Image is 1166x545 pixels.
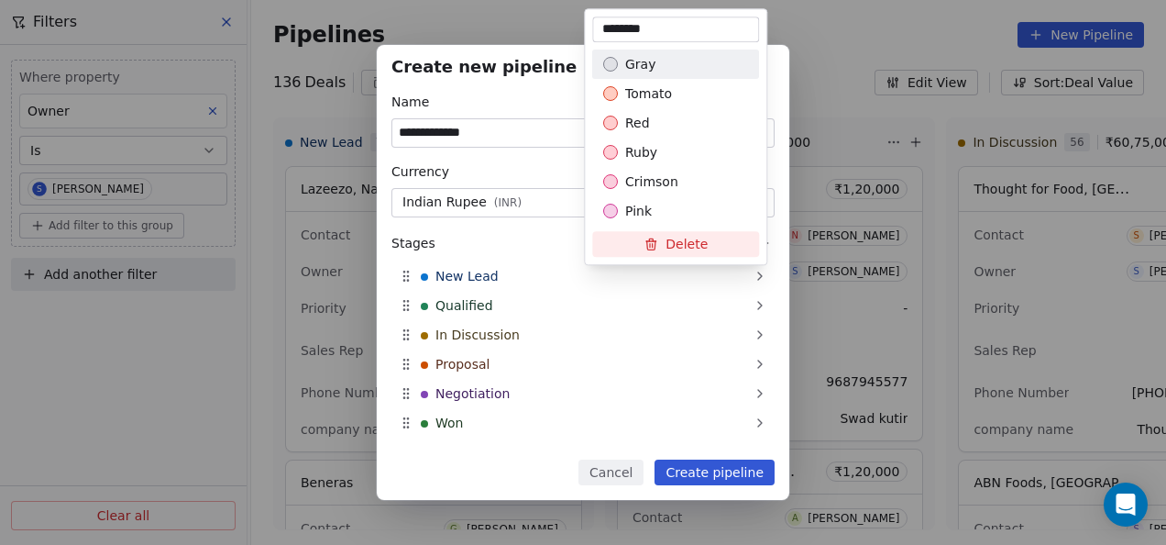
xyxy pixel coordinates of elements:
span: pink [625,202,652,220]
span: gray [625,55,655,73]
button: Delete [592,231,759,257]
span: red [625,114,650,132]
span: tomato [625,84,672,103]
span: ruby [625,143,657,161]
span: crimson [625,172,678,191]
